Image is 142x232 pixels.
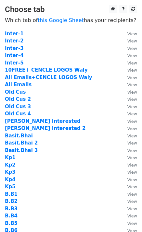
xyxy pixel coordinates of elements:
a: B.B3 [5,206,18,212]
a: Old Cus 3 [5,104,31,110]
small: View [127,184,137,189]
a: Kp3 [5,169,16,175]
small: View [127,104,137,109]
small: View [127,133,137,138]
a: Kp1 [5,155,16,160]
small: View [127,39,137,43]
small: View [127,206,137,211]
a: View [121,89,137,95]
small: View [127,155,137,160]
h3: Choose tab [5,5,137,14]
small: View [127,46,137,51]
a: Basit.Bhai [5,133,33,139]
small: View [127,221,137,226]
small: View [127,214,137,218]
a: [PERSON_NAME] Interested 2 [5,125,86,131]
a: Inter-3 [5,45,24,51]
a: View [121,133,137,139]
small: View [127,141,137,145]
small: View [127,82,137,87]
a: Inter-4 [5,52,24,58]
small: View [127,111,137,116]
strong: Basit.Bhai 2 [5,140,38,146]
a: All Emails+CENCLE LOGOS Waly [5,75,92,80]
p: Which tab of has your recipients? [5,17,137,24]
small: View [127,31,137,36]
a: View [121,162,137,168]
small: View [127,163,137,168]
a: View [121,104,137,110]
a: Basit.Bhai 3 [5,147,38,153]
a: View [121,118,137,124]
a: View [121,140,137,146]
a: View [121,213,137,219]
small: View [127,199,137,204]
small: View [127,170,137,175]
a: Old Cus [5,89,26,95]
a: View [121,206,137,212]
a: 10FREE+ CENCLE LOGOS Waly [5,67,88,73]
a: View [121,155,137,160]
a: View [121,82,137,87]
a: B.B4 [5,213,18,219]
strong: Old Cus 2 [5,96,31,102]
small: View [127,148,137,153]
a: B.B1 [5,191,18,197]
small: View [127,90,137,95]
a: Old Cus 4 [5,111,31,117]
small: View [127,177,137,182]
a: View [121,220,137,226]
a: All Emails [5,82,32,87]
a: View [121,96,137,102]
a: View [121,111,137,117]
a: View [121,191,137,197]
a: View [121,198,137,204]
small: View [127,126,137,131]
a: View [121,31,137,37]
a: View [121,60,137,66]
small: View [127,192,137,197]
small: View [127,119,137,124]
a: View [121,125,137,131]
a: View [121,38,137,44]
a: Kp4 [5,177,16,182]
strong: B.B2 [5,198,18,204]
a: Inter-5 [5,60,24,66]
a: Inter-1 [5,31,24,37]
a: Kp2 [5,162,16,168]
a: View [121,45,137,51]
small: View [127,75,137,80]
a: B.B5 [5,220,18,226]
a: View [121,67,137,73]
a: View [121,52,137,58]
a: Kp5 [5,184,16,190]
small: View [127,53,137,58]
a: [PERSON_NAME] Interested [5,118,81,124]
a: View [121,184,137,190]
a: Inter-2 [5,38,24,44]
small: View [127,61,137,65]
a: this Google Sheet [38,17,84,23]
a: View [121,75,137,80]
small: View [127,68,137,73]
